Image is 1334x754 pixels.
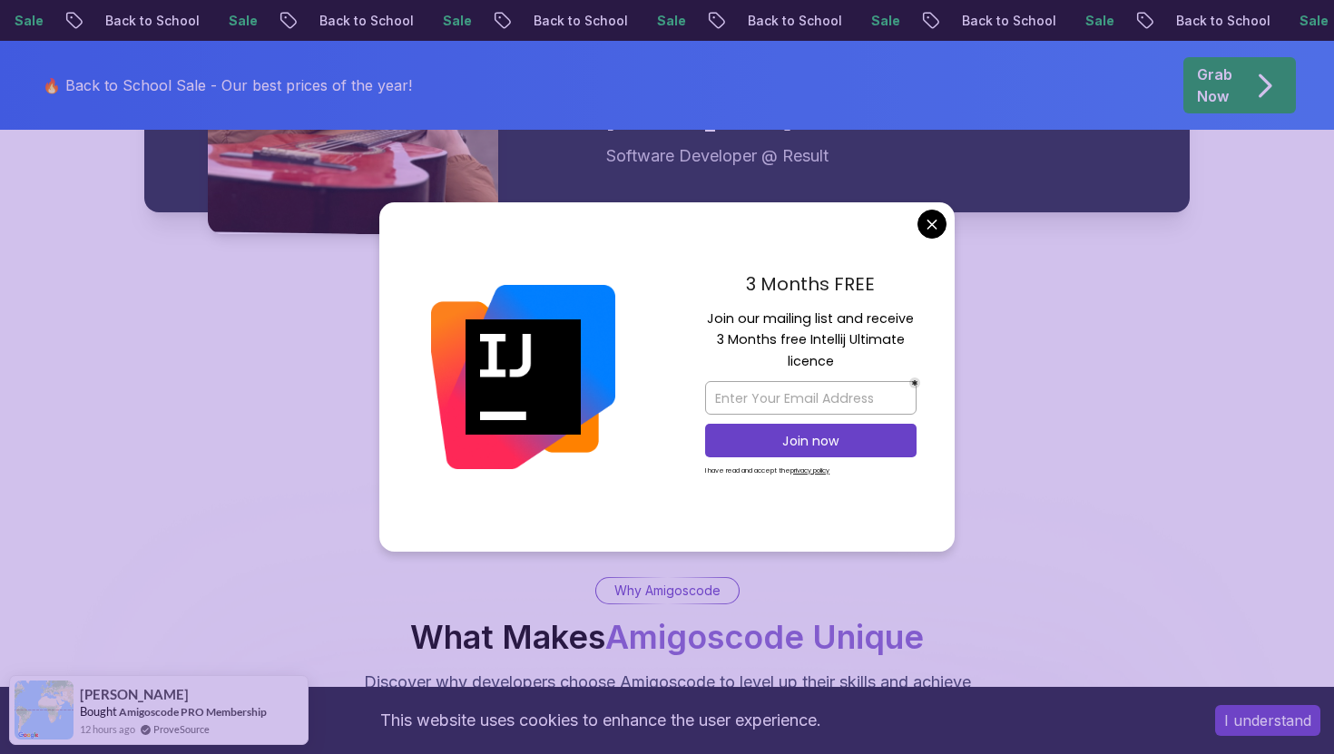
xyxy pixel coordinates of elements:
a: ProveSource [153,721,210,737]
p: Back to School [514,12,637,30]
p: Back to School [299,12,423,30]
span: Amigoscode Unique [605,617,924,657]
h2: What Makes [410,619,924,655]
span: [PERSON_NAME] [80,687,189,702]
button: Accept cookies [1215,705,1320,736]
p: Sale [209,12,267,30]
p: Back to School [728,12,851,30]
p: 🔥 Back to School Sale - Our best prices of the year! [43,74,412,96]
p: Grab Now [1197,64,1232,107]
p: Sale [1065,12,1123,30]
div: Software Developer @ Result [606,143,1146,169]
img: provesource social proof notification image [15,681,74,739]
span: Bought [80,704,117,719]
div: This website uses cookies to enhance the user experience. [14,700,1188,740]
p: Sale [637,12,695,30]
p: Back to School [85,12,209,30]
p: Sale [423,12,481,30]
p: Sale [851,12,909,30]
p: Why Amigoscode [614,582,721,600]
p: Back to School [942,12,1065,30]
a: Amigoscode PRO Membership [119,704,267,720]
span: 12 hours ago [80,721,135,737]
p: Discover why developers choose Amigoscode to level up their skills and achieve their goals [362,670,972,720]
p: Back to School [1156,12,1280,30]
